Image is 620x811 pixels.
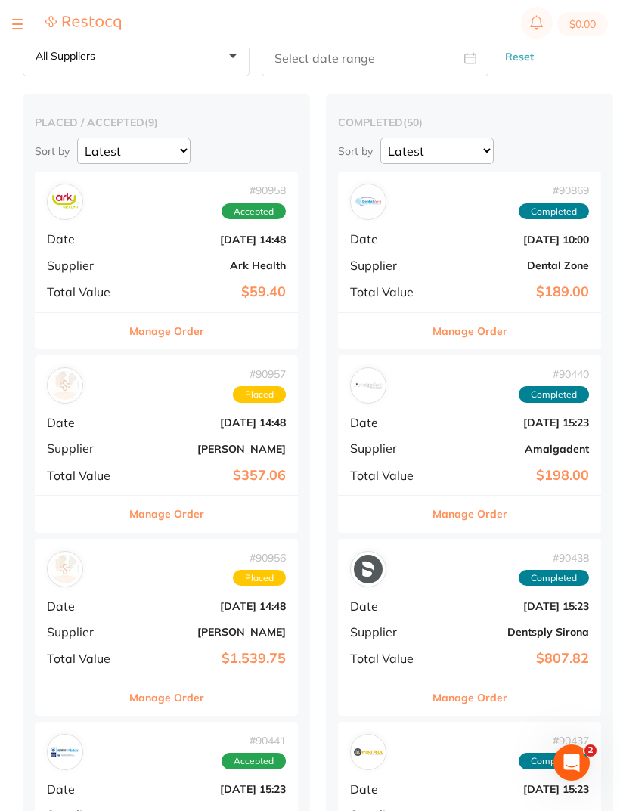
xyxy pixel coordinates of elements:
b: [DATE] 14:48 [135,234,286,246]
b: [PERSON_NAME] [135,443,286,455]
button: Manage Order [129,313,204,349]
span: Completed [519,753,589,769]
iframe: Intercom live chat [553,744,590,781]
b: [DATE] 10:00 [438,234,589,246]
span: Date [47,599,122,613]
img: Amalgadent [354,371,383,400]
span: Completed [519,570,589,587]
span: # 90441 [222,735,286,747]
b: $1,539.75 [135,651,286,667]
p: Sort by [35,144,70,158]
span: Accepted [222,753,286,769]
span: Date [47,232,122,246]
span: # 90958 [222,184,286,197]
span: Date [47,416,122,429]
span: Supplier [47,625,122,639]
span: Total Value [47,652,122,665]
span: Supplier [47,258,122,272]
b: $357.06 [135,468,286,484]
div: Ark Health#90958AcceptedDate[DATE] 14:48SupplierArk HealthTotal Value$59.40Manage Order [35,172,298,349]
b: [DATE] 14:48 [135,416,286,429]
b: [DATE] 14:48 [135,600,286,612]
span: # 90869 [519,184,589,197]
b: [DATE] 15:23 [438,783,589,795]
b: $189.00 [438,284,589,300]
img: Dentsply Sirona [354,555,383,583]
span: # 90956 [233,552,286,564]
button: Manage Order [129,496,204,532]
img: Henry Schein Halas [51,555,79,583]
span: # 90440 [519,368,589,380]
button: Manage Order [432,496,507,532]
p: Sort by [338,144,373,158]
img: Restocq Logo [45,15,121,31]
span: Date [350,782,426,796]
b: [PERSON_NAME] [135,626,286,638]
span: Total Value [47,285,122,299]
span: 2 [584,744,597,757]
span: Supplier [47,441,122,455]
span: Date [350,599,426,613]
button: $0.00 [557,12,608,36]
b: [DATE] 15:23 [135,783,286,795]
span: Accepted [222,203,286,220]
b: $59.40 [135,284,286,300]
h2: completed ( 50 ) [338,116,601,129]
img: Dental Zone [354,187,383,216]
b: $198.00 [438,468,589,484]
span: Completed [519,386,589,403]
button: Manage Order [432,679,507,716]
button: Manage Order [129,679,204,716]
img: Adam Dental [51,371,79,400]
b: $807.82 [438,651,589,667]
div: Adam Dental#90957PlacedDate[DATE] 14:48Supplier[PERSON_NAME]Total Value$357.06Manage Order [35,355,298,533]
button: Manage Order [432,313,507,349]
span: Date [47,782,122,796]
span: Total Value [47,469,122,482]
b: Amalgadent [438,443,589,455]
div: Henry Schein Halas#90956PlacedDate[DATE] 14:48Supplier[PERSON_NAME]Total Value$1,539.75Manage Order [35,539,298,717]
p: All suppliers [36,49,101,63]
span: Supplier [350,625,426,639]
b: Dentsply Sirona [438,626,589,638]
span: Total Value [350,652,426,665]
span: Total Value [350,469,426,482]
h2: placed / accepted ( 9 ) [35,116,298,129]
b: [DATE] 15:23 [438,600,589,612]
span: Total Value [350,285,426,299]
b: Ark Health [135,259,286,271]
img: Ark Health [51,187,79,216]
a: Restocq Logo [45,15,121,33]
input: Select date range [262,38,488,76]
span: Placed [233,386,286,403]
span: Supplier [350,258,426,272]
img: Matrixdental [354,738,383,766]
span: Completed [519,203,589,220]
span: Date [350,232,426,246]
span: Date [350,416,426,429]
button: All suppliers [23,36,250,77]
span: # 90438 [519,552,589,564]
b: Dental Zone [438,259,589,271]
span: # 90957 [233,368,286,380]
span: Placed [233,570,286,587]
span: # 90437 [519,735,589,747]
b: [DATE] 15:23 [438,416,589,429]
span: Supplier [350,441,426,455]
img: Erskine Dental [51,738,79,766]
button: Reset [501,37,538,77]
